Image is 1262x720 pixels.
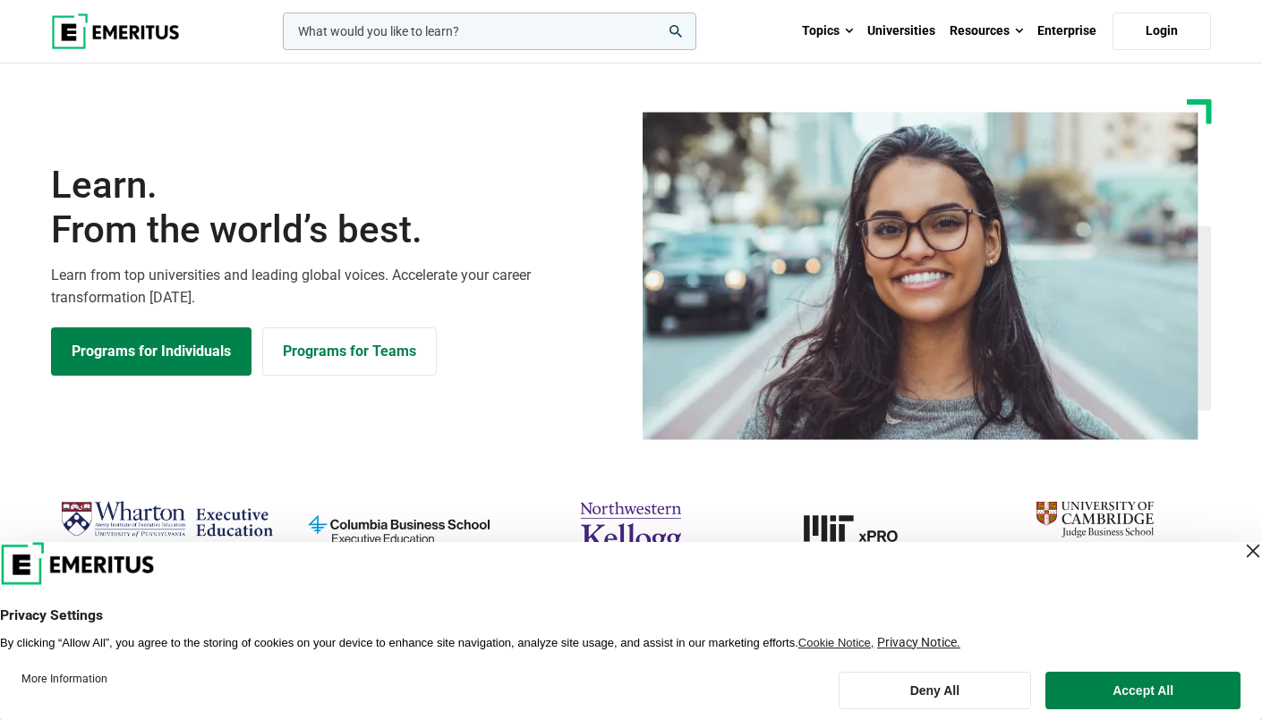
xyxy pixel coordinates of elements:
[51,264,620,309] p: Learn from top universities and leading global voices. Accelerate your career transformation [DATE].
[524,494,738,563] img: northwestern-kellogg
[1113,13,1211,50] a: Login
[988,494,1202,563] img: cambridge-judge-business-school
[60,494,274,546] img: Wharton Executive Education
[756,494,970,563] a: MIT-xPRO
[283,13,696,50] input: woocommerce-product-search-field-0
[51,327,252,376] a: Explore Programs
[756,494,970,563] img: MIT xPRO
[51,163,620,253] h1: Learn.
[262,327,437,376] a: Explore for Business
[51,208,620,252] span: From the world’s best.
[292,494,506,563] img: columbia-business-school
[643,112,1198,440] img: Learn from the world's best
